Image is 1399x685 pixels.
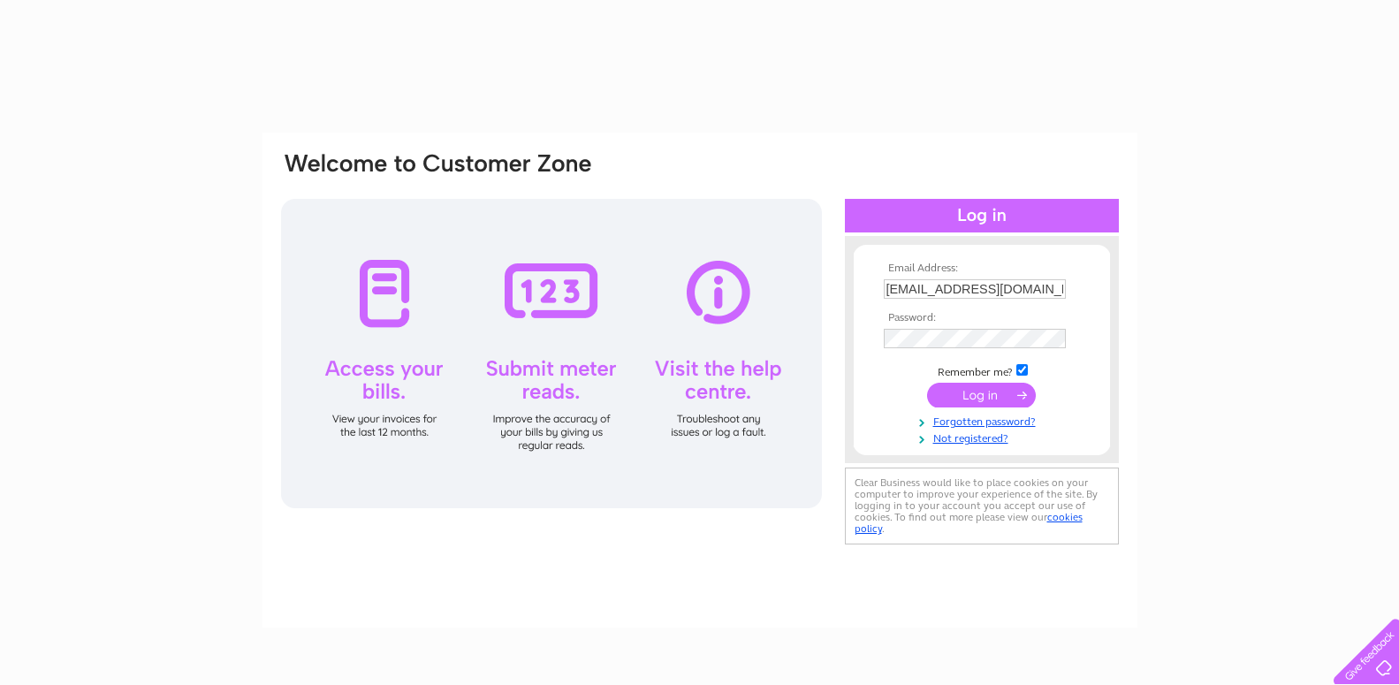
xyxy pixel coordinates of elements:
div: Clear Business would like to place cookies on your computer to improve your experience of the sit... [845,468,1119,544]
a: Forgotten password? [884,412,1084,429]
input: Submit [927,383,1036,407]
a: Not registered? [884,429,1084,445]
a: cookies policy [855,511,1083,535]
th: Password: [879,312,1084,324]
th: Email Address: [879,263,1084,275]
td: Remember me? [879,362,1084,379]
